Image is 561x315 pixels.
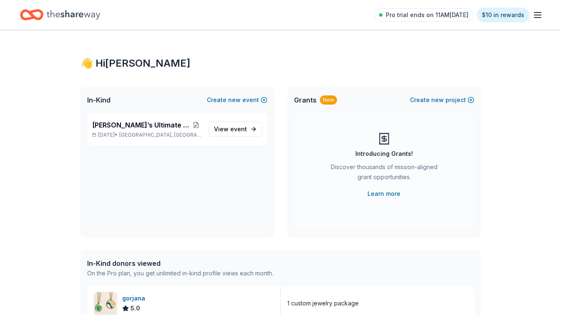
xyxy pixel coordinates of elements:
[355,149,413,159] div: Introducing Grants!
[320,95,337,105] div: New
[92,120,190,130] span: [PERSON_NAME]’s Ultimate Safety Meeting
[209,122,262,137] a: View event
[367,189,400,199] a: Learn more
[374,8,473,22] a: Pro trial ends on 11AM[DATE]
[122,293,148,303] div: gorjana
[87,258,273,268] div: In-Kind donors viewed
[94,292,117,315] img: Image for gorjana
[431,95,444,105] span: new
[228,95,241,105] span: new
[119,132,201,138] span: [GEOGRAPHIC_DATA], [GEOGRAPHIC_DATA]
[386,10,468,20] span: Pro trial ends on 11AM[DATE]
[131,303,140,313] span: 5.0
[20,5,100,25] a: Home
[81,57,481,70] div: 👋 Hi [PERSON_NAME]
[207,95,267,105] button: Createnewevent
[287,298,359,308] div: 1 custom jewelry package
[230,125,247,132] span: event
[294,95,317,105] span: Grants
[410,95,474,105] button: Createnewproject
[327,162,441,185] div: Discover thousands of mission-aligned grant opportunities.
[87,95,111,105] span: In-Kind
[87,268,273,278] div: On the Pro plan, you get unlimited in-kind profile views each month.
[477,7,529,22] a: $10 in rewards
[92,132,202,138] p: [DATE] •
[214,124,247,134] span: View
